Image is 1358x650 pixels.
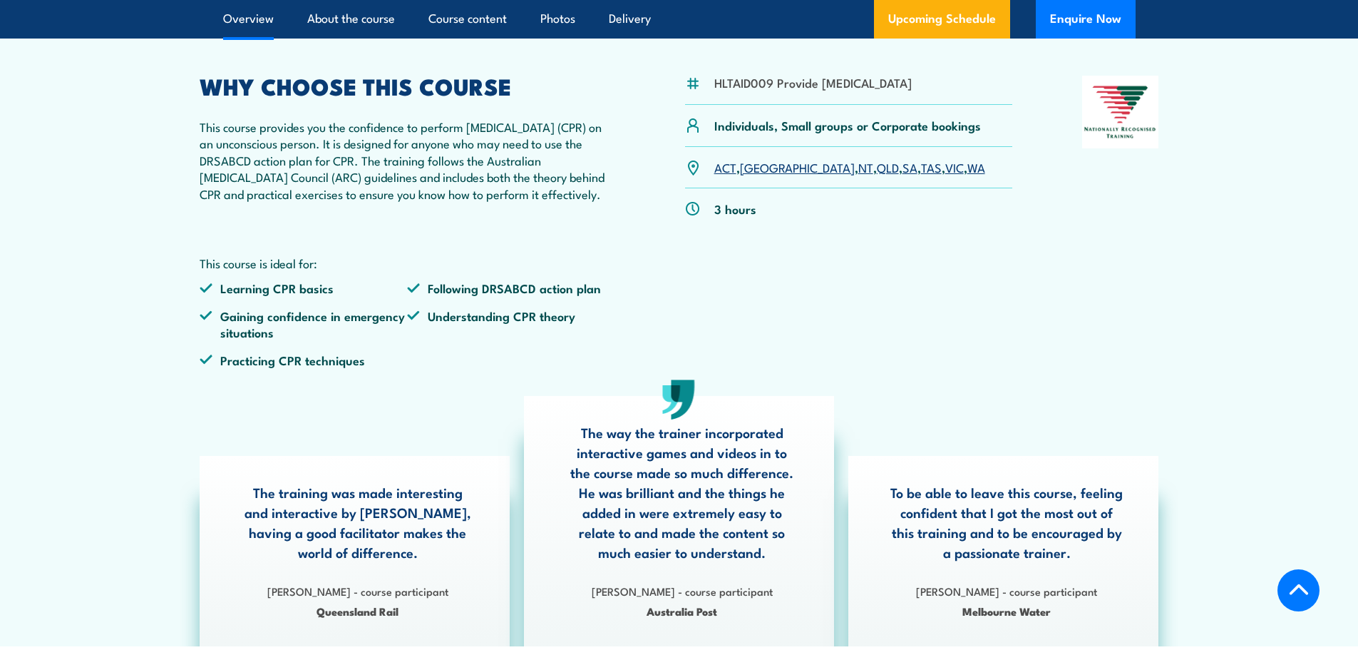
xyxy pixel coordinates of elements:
[242,603,474,619] span: Queensland Rail
[200,280,408,296] li: Learning CPR basics
[566,422,798,562] p: The way the trainer incorporated interactive games and videos in to the course made so much diffe...
[890,603,1123,619] span: Melbourne Water
[890,482,1123,562] p: To be able to leave this course, feeling confident that I got the most out of this training and t...
[902,158,917,176] a: SA
[945,158,964,176] a: VIC
[200,352,408,368] li: Practicing CPR techniques
[592,583,773,599] strong: [PERSON_NAME] - course participant
[967,158,985,176] a: WA
[200,118,616,202] p: This course provides you the confidence to perform [MEDICAL_DATA] (CPR) on an unconscious person....
[714,200,756,217] p: 3 hours
[740,158,855,176] a: [GEOGRAPHIC_DATA]
[877,158,899,176] a: QLD
[200,76,616,96] h2: WHY CHOOSE THIS COURSE
[714,158,736,176] a: ACT
[407,308,615,341] li: Understanding CPR theory
[1082,76,1159,148] img: Nationally Recognised Training logo.
[916,583,1097,599] strong: [PERSON_NAME] - course participant
[200,308,408,341] li: Gaining confidence in emergency situations
[714,117,981,133] p: Individuals, Small groups or Corporate bookings
[200,255,616,271] p: This course is ideal for:
[714,74,912,91] li: HLTAID009 Provide [MEDICAL_DATA]
[921,158,942,176] a: TAS
[267,583,448,599] strong: [PERSON_NAME] - course participant
[242,482,474,562] p: The training was made interesting and interactive by [PERSON_NAME], having a good facilitator mak...
[407,280,615,296] li: Following DRSABCD action plan
[858,158,873,176] a: NT
[714,159,985,176] p: , , , , , , ,
[566,603,798,619] span: Australia Post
